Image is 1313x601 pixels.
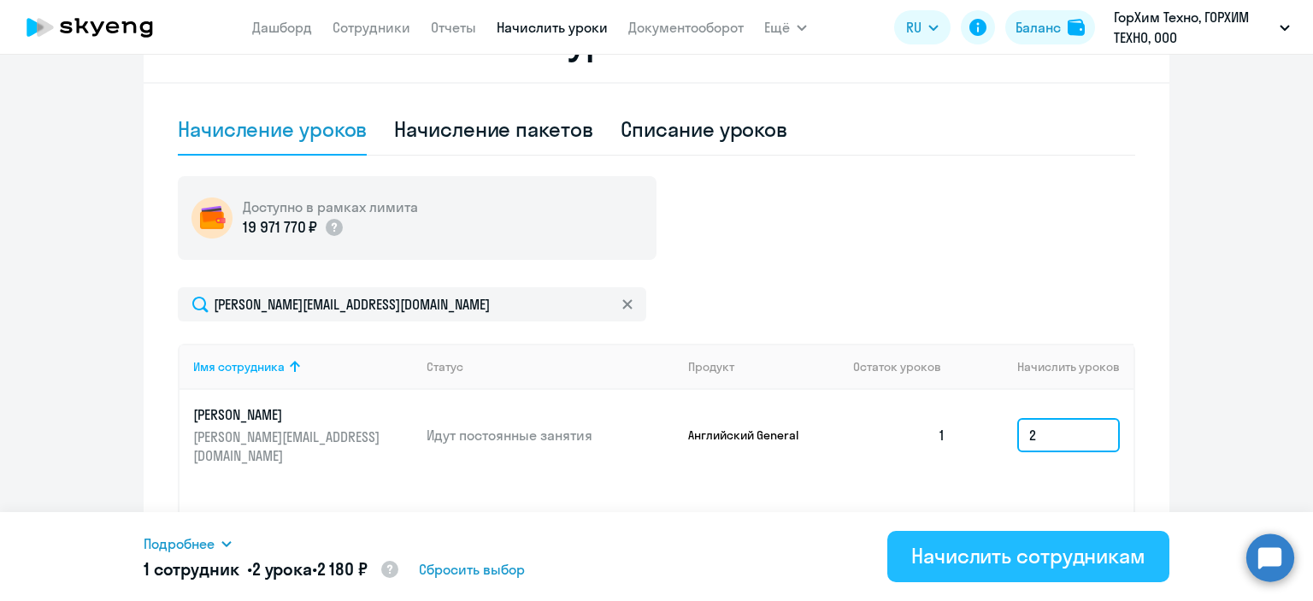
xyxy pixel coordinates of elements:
a: Отчеты [431,19,476,36]
img: wallet-circle.png [191,197,233,239]
div: Имя сотрудника [193,359,413,374]
p: Английский General [688,427,816,443]
span: 2 урока [252,558,312,580]
span: Остаток уроков [853,359,941,374]
div: Начисление пакетов [394,115,592,143]
span: Подробнее [144,533,215,554]
button: RU [894,10,951,44]
div: Статус [427,359,674,374]
button: Начислить сотрудникам [887,531,1169,582]
p: [PERSON_NAME][EMAIL_ADDRESS][DOMAIN_NAME] [193,427,385,465]
h5: 1 сотрудник • • [144,557,400,583]
p: ГорХим Техно, ГОРХИМ ТЕХНО, ООО [1114,7,1273,48]
button: Балансbalance [1005,10,1095,44]
div: Списание уроков [621,115,788,143]
div: Статус [427,359,463,374]
input: Поиск по имени, email, продукту или статусу [178,287,646,321]
h5: Доступно в рамках лимита [243,197,418,216]
div: Баланс [1016,17,1061,38]
a: Документооборот [628,19,744,36]
img: balance [1068,19,1085,36]
div: Начисление уроков [178,115,367,143]
span: Ещё [764,17,790,38]
div: Остаток уроков [853,359,959,374]
div: Имя сотрудника [193,359,285,374]
div: Продукт [688,359,734,374]
p: [PERSON_NAME] [193,405,385,424]
button: ГорХим Техно, ГОРХИМ ТЕХНО, ООО [1105,7,1298,48]
a: Дашборд [252,19,312,36]
p: Идут постоянные занятия [427,426,674,445]
h2: Начисление и списание уроков [178,21,1135,62]
a: [PERSON_NAME][PERSON_NAME][EMAIL_ADDRESS][DOMAIN_NAME] [193,405,413,465]
div: Продукт [688,359,840,374]
a: Начислить уроки [497,19,608,36]
a: Сотрудники [333,19,410,36]
span: Сбросить выбор [419,559,525,580]
button: Ещё [764,10,807,44]
span: RU [906,17,921,38]
p: 19 971 770 ₽ [243,216,317,239]
th: Начислить уроков [959,344,1133,390]
span: 2 180 ₽ [317,558,368,580]
td: 1 [839,390,959,480]
div: Начислить сотрудникам [911,542,1145,569]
